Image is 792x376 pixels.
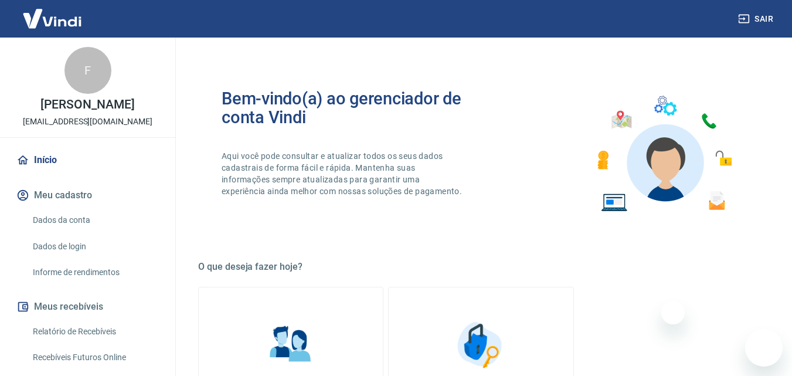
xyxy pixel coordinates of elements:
[28,260,161,284] a: Informe de rendimentos
[64,47,111,94] div: F
[14,294,161,320] button: Meus recebíveis
[736,8,778,30] button: Sair
[222,89,481,127] h2: Bem-vindo(a) ao gerenciador de conta Vindi
[28,235,161,259] a: Dados de login
[198,261,764,273] h5: O que deseja fazer hoje?
[745,329,783,367] iframe: Botão para abrir a janela de mensagens
[587,89,740,219] img: Imagem de um avatar masculino com diversos icones exemplificando as funcionalidades do gerenciado...
[23,116,152,128] p: [EMAIL_ADDRESS][DOMAIN_NAME]
[28,345,161,370] a: Recebíveis Futuros Online
[28,208,161,232] a: Dados da conta
[40,99,134,111] p: [PERSON_NAME]
[28,320,161,344] a: Relatório de Recebíveis
[222,150,464,197] p: Aqui você pode consultar e atualizar todos os seus dados cadastrais de forma fácil e rápida. Mant...
[14,182,161,208] button: Meu cadastro
[261,316,320,374] img: Informações pessoais
[661,301,685,324] iframe: Fechar mensagem
[14,1,90,36] img: Vindi
[14,147,161,173] a: Início
[451,316,510,374] img: Segurança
